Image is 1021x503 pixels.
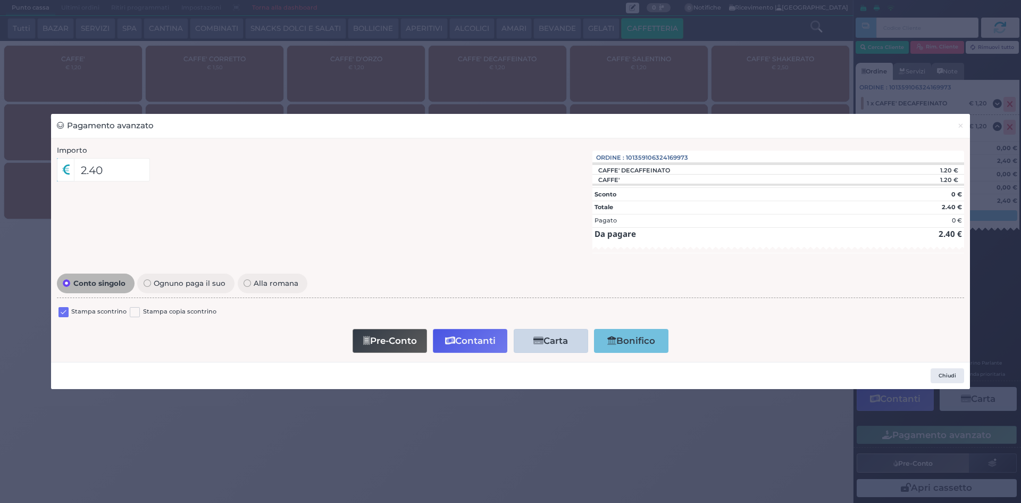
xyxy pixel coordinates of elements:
[70,279,128,287] span: Conto singolo
[595,191,616,198] strong: Sconto
[595,228,636,239] strong: Da pagare
[939,228,962,239] strong: 2.40 €
[595,203,613,211] strong: Totale
[592,167,675,174] div: CAFFE' DECAFFEINATO
[71,307,127,317] label: Stampa scontrino
[951,191,962,198] strong: 0 €
[592,176,625,184] div: CAFFE'
[251,279,302,287] span: Alla romana
[951,114,970,138] button: Chiudi
[594,329,668,353] button: Bonifico
[871,167,964,174] div: 1.20 €
[353,329,427,353] button: Pre-Conto
[74,158,150,182] input: Es. 30.99
[871,176,964,184] div: 1.20 €
[433,329,507,353] button: Contanti
[931,368,964,383] button: Chiudi
[151,279,229,287] span: Ognuno paga il suo
[626,153,688,162] span: 101359106324169973
[514,329,588,353] button: Carta
[952,216,962,225] div: 0 €
[143,307,216,317] label: Stampa copia scontrino
[957,120,964,131] span: ×
[57,145,87,155] label: Importo
[595,216,617,225] div: Pagato
[57,120,154,132] h3: Pagamento avanzato
[596,153,624,162] span: Ordine :
[942,203,962,211] strong: 2.40 €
